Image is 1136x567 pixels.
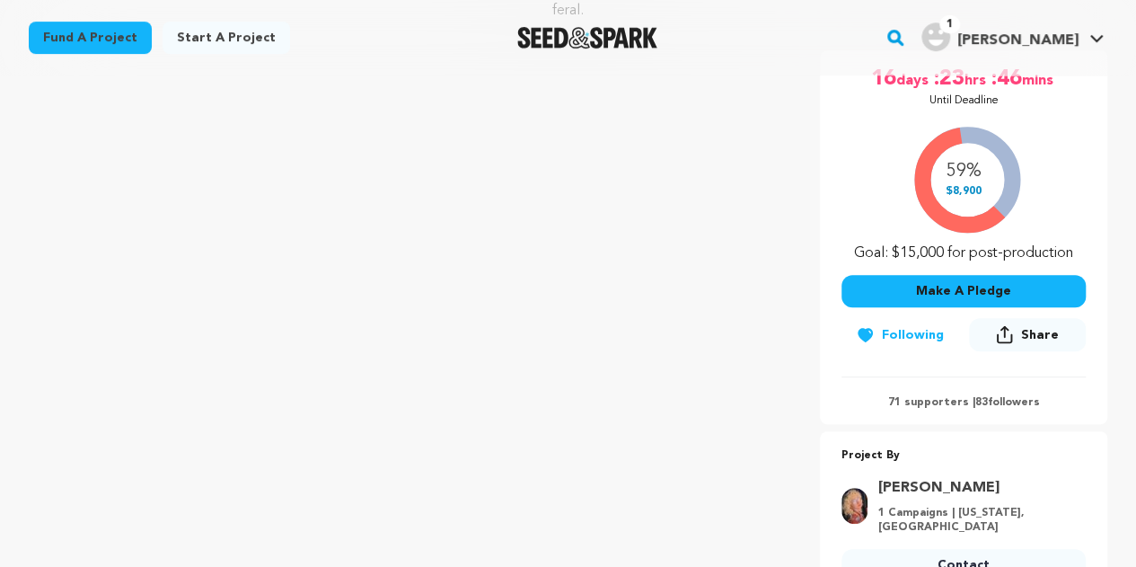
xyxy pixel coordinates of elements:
[870,65,895,93] span: 16
[29,22,152,54] a: Fund a project
[841,488,867,524] img: 87670b56fffde8d3.jpg
[969,318,1086,359] span: Share
[841,319,958,351] button: Following
[969,318,1086,351] button: Share
[931,65,964,93] span: :23
[1020,326,1058,344] span: Share
[921,22,950,51] img: user.png
[841,395,1086,410] p: 71 supporters | followers
[878,506,1075,535] p: 1 Campaigns | [US_STATE], [GEOGRAPHIC_DATA]
[964,65,989,93] span: hrs
[841,275,1086,307] button: Make A Pledge
[939,15,960,33] span: 1
[895,65,931,93] span: days
[957,33,1079,48] span: [PERSON_NAME]
[517,27,658,49] img: Seed&Spark Logo Dark Mode
[1021,65,1056,93] span: mins
[918,19,1107,51] a: Amanda E.'s Profile
[929,93,998,108] p: Until Deadline
[878,477,1075,499] a: Goto Sydney Mills profile
[989,65,1021,93] span: :46
[921,22,1079,51] div: Amanda E.'s Profile
[841,446,1086,466] p: Project By
[163,22,290,54] a: Start a project
[974,397,987,408] span: 83
[517,27,658,49] a: Seed&Spark Homepage
[918,19,1107,57] span: Amanda E.'s Profile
